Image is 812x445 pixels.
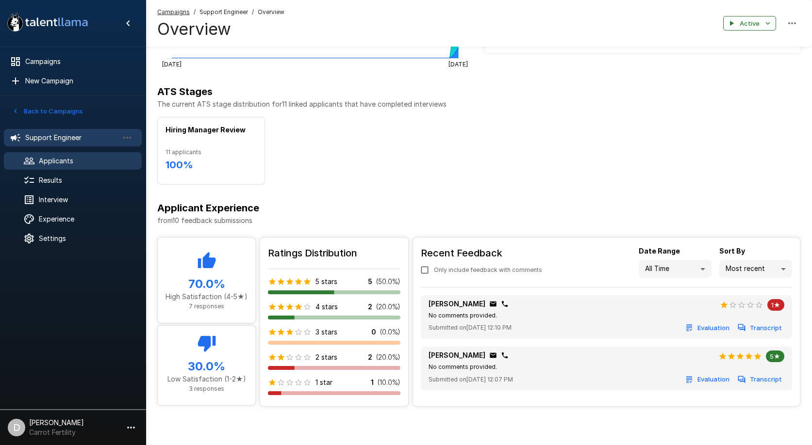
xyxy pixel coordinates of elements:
[766,352,784,360] span: 5★
[157,19,284,39] h4: Overview
[157,216,800,225] p: from 10 feedback submissions
[501,300,509,308] div: Click to copy
[252,7,254,17] span: /
[683,320,732,335] button: Evaluation
[767,301,784,309] span: 1★
[199,7,248,17] span: Support Engineer
[157,99,800,109] p: The current ATS stage distribution for 11 linked applicants that have completed interviews
[189,302,224,310] span: 7 responses
[371,378,374,387] p: 1
[166,157,257,173] h6: 100 %
[166,374,248,384] p: Low Satisfaction (1-2★)
[315,277,337,286] p: 5 stars
[162,60,182,67] tspan: [DATE]
[368,302,372,312] p: 2
[429,375,513,384] span: Submitted on [DATE] 12:07 PM
[434,265,542,275] span: Only include feedback with comments
[719,247,745,255] b: Sort By
[489,351,497,359] div: Click to copy
[380,327,400,337] p: ( 0.0 %)
[166,276,248,292] h5: 70.0 %
[421,245,550,261] h6: Recent Feedback
[371,327,376,337] p: 0
[258,7,284,17] span: Overview
[736,372,784,387] button: Transcript
[683,372,732,387] button: Evaluation
[194,7,196,17] span: /
[166,126,246,134] b: Hiring Manager Review
[157,8,190,16] u: Campaigns
[376,302,400,312] p: ( 20.0 %)
[378,378,400,387] p: ( 10.0 %)
[723,16,776,31] button: Active
[429,299,485,309] p: [PERSON_NAME]
[166,292,248,302] p: High Satisfaction (4-5★)
[315,302,338,312] p: 4 stars
[157,86,213,97] b: ATS Stages
[639,260,712,278] div: All Time
[376,352,400,362] p: ( 20.0 %)
[429,312,497,319] span: No comments provided.
[368,277,372,286] p: 5
[166,359,248,374] h5: 30.0 %
[639,247,680,255] b: Date Range
[736,320,784,335] button: Transcript
[315,378,332,387] p: 1 star
[489,300,497,308] div: Click to copy
[429,350,485,360] p: [PERSON_NAME]
[429,363,497,370] span: No comments provided.
[315,352,337,362] p: 2 stars
[268,245,400,261] h6: Ratings Distribution
[376,277,400,286] p: ( 50.0 %)
[368,352,372,362] p: 2
[448,60,468,67] tspan: [DATE]
[501,351,509,359] div: Click to copy
[189,385,224,392] span: 3 responses
[429,323,512,333] span: Submitted on [DATE] 12:10 PM
[719,260,792,278] div: Most recent
[157,202,259,214] b: Applicant Experience
[315,327,337,337] p: 3 stars
[166,147,257,157] span: 11 applicants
